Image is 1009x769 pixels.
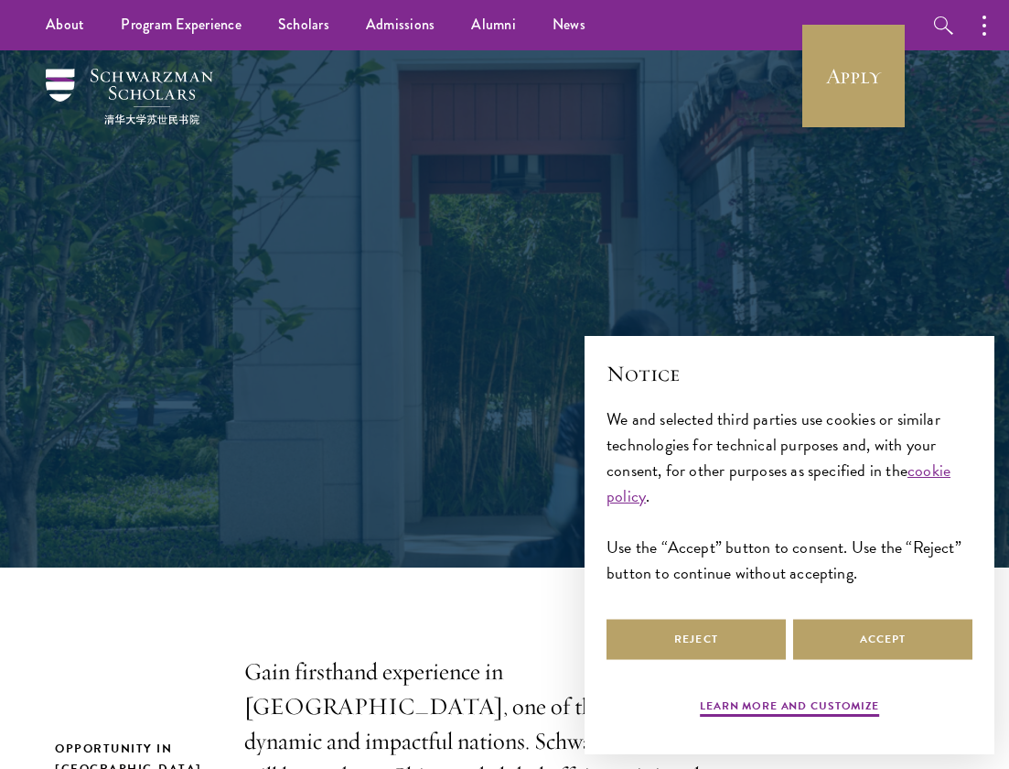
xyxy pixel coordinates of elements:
img: Schwarzman Scholars [46,69,213,125]
a: cookie policy [606,458,950,508]
a: Apply [802,25,905,127]
button: Learn more and customize [700,698,879,720]
h2: Notice [606,358,972,389]
div: We and selected third parties use cookies or similar technologies for technical purposes and, wit... [606,406,972,587]
button: Reject [606,619,786,660]
button: Accept [793,619,972,660]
